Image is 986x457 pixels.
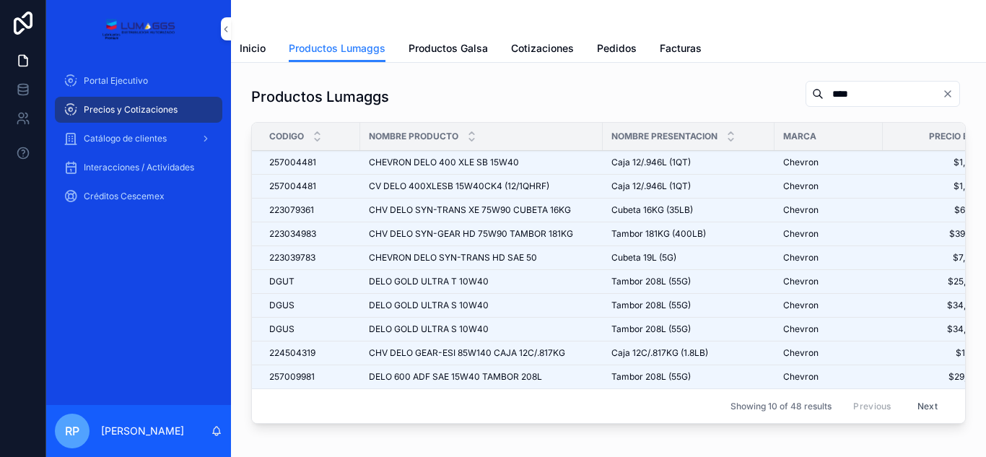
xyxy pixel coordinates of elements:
a: DGUT [269,276,352,287]
span: Chevron [783,252,819,264]
a: Inicio [240,35,266,64]
a: CHV DELO SYN-GEAR HD 75W90 TAMBOR 181KG [369,228,594,240]
a: 223039783 [269,252,352,264]
a: Tambor 208L (55G) [611,323,766,335]
span: Caja 12/.946L (1QT) [611,180,691,192]
span: CHV DELO GEAR-ESI 85W140 CAJA 12C/.817KG [369,347,565,359]
span: Tambor 208L (55G) [611,300,691,311]
font: RP [65,424,79,438]
span: Chevron [783,157,819,168]
span: Tambor 181KG (400LB) [611,228,706,240]
a: DELO GOLD ULTRA T 10W40 [369,276,594,287]
a: Chevron [783,347,874,359]
a: Chevron [783,252,874,264]
span: Nombre Producto [369,131,458,142]
span: Cubeta 19L (5G) [611,252,676,264]
span: Tambor 208L (55G) [611,276,691,287]
button: Clear [942,88,959,100]
span: Chevron [783,347,819,359]
a: Tambor 208L (55G) [611,276,766,287]
span: Productos Galsa [409,41,488,56]
a: Tambor 208L (55G) [611,371,766,383]
span: Marca [783,131,816,142]
a: 257004481 [269,157,352,168]
span: Facturas [660,41,702,56]
span: CV DELO 400XLESB 15W40CK4 (12/1QHRF) [369,180,549,192]
a: Cotizaciones [511,35,574,64]
a: 224504319 [269,347,352,359]
span: Nombre Presentacion [611,131,717,142]
a: CV DELO 400XLESB 15W40CK4 (12/1QHRF) [369,180,594,192]
span: Productos Lumaggs [289,41,385,56]
span: Inicio [240,41,266,56]
img: Logotipo de la aplicación [102,17,175,40]
span: Cubeta 16KG (35LB) [611,204,693,216]
a: Portal Ejecutivo [55,68,222,94]
span: Chevron [783,323,819,335]
div: contenido desplazable [46,58,231,228]
a: Chevron [783,204,874,216]
span: DGUS [269,323,295,335]
span: DGUT [269,276,295,287]
a: Créditos Cescemex [55,183,222,209]
a: Productos Galsa [409,35,488,64]
font: Precios y Cotizaciones [84,104,178,115]
span: CHV DELO SYN-TRANS XE 75W90 CUBETA 16KG [369,204,571,216]
span: Showing 10 of 48 results [730,401,832,412]
a: DGUS [269,323,352,335]
span: CHEVRON DELO SYN-TRANS HD SAE 50 [369,252,537,264]
a: DELO GOLD ULTRA S 10W40 [369,323,594,335]
a: Interacciones / Actividades [55,154,222,180]
font: Portal Ejecutivo [84,75,148,86]
a: 257009981 [269,371,352,383]
a: Tambor 181KG (400LB) [611,228,766,240]
a: DGUS [269,300,352,311]
span: Cotizaciones [511,41,574,56]
span: 224504319 [269,347,315,359]
a: Precios y Cotizaciones [55,97,222,123]
span: Chevron [783,276,819,287]
span: Chevron [783,228,819,240]
span: 223039783 [269,252,315,264]
a: CHV DELO GEAR-ESI 85W140 CAJA 12C/.817KG [369,347,594,359]
a: 223034983 [269,228,352,240]
span: DELO GOLD ULTRA S 10W40 [369,300,489,311]
a: Chevron [783,228,874,240]
span: Chevron [783,180,819,192]
button: Next [907,395,948,417]
span: Tambor 208L (55G) [611,323,691,335]
span: CHV DELO SYN-GEAR HD 75W90 TAMBOR 181KG [369,228,573,240]
a: Productos Lumaggs [289,35,385,63]
span: Tambor 208L (55G) [611,371,691,383]
font: Créditos Cescemex [84,191,165,201]
a: CHEVRON DELO SYN-TRANS HD SAE 50 [369,252,594,264]
a: DELO 600 ADF SAE 15W40 TAMBOR 208L [369,371,594,383]
span: 223079361 [269,204,314,216]
a: Pedidos [597,35,637,64]
a: Chevron [783,371,874,383]
span: Chevron [783,204,819,216]
a: Cubeta 19L (5G) [611,252,766,264]
a: CHEVRON DELO 400 XLE SB 15W40 [369,157,594,168]
a: Chevron [783,180,874,192]
span: Pedidos [597,41,637,56]
span: Caja 12/.946L (1QT) [611,157,691,168]
a: Chevron [783,276,874,287]
a: DELO GOLD ULTRA S 10W40 [369,300,594,311]
span: DELO 600 ADF SAE 15W40 TAMBOR 208L [369,371,542,383]
a: 257004481 [269,180,352,192]
span: 257009981 [269,371,315,383]
a: Catálogo de clientes [55,126,222,152]
a: Cubeta 16KG (35LB) [611,204,766,216]
span: DELO GOLD ULTRA S 10W40 [369,323,489,335]
span: Precio Base [929,131,986,142]
span: Codigo [269,131,304,142]
span: DGUS [269,300,295,311]
span: DELO GOLD ULTRA T 10W40 [369,276,489,287]
span: 257004481 [269,180,316,192]
a: 223079361 [269,204,352,216]
span: Caja 12C/.817KG (1.8LB) [611,347,708,359]
span: 257004481 [269,157,316,168]
font: [PERSON_NAME] [101,425,184,437]
font: Interacciones / Actividades [84,162,194,173]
